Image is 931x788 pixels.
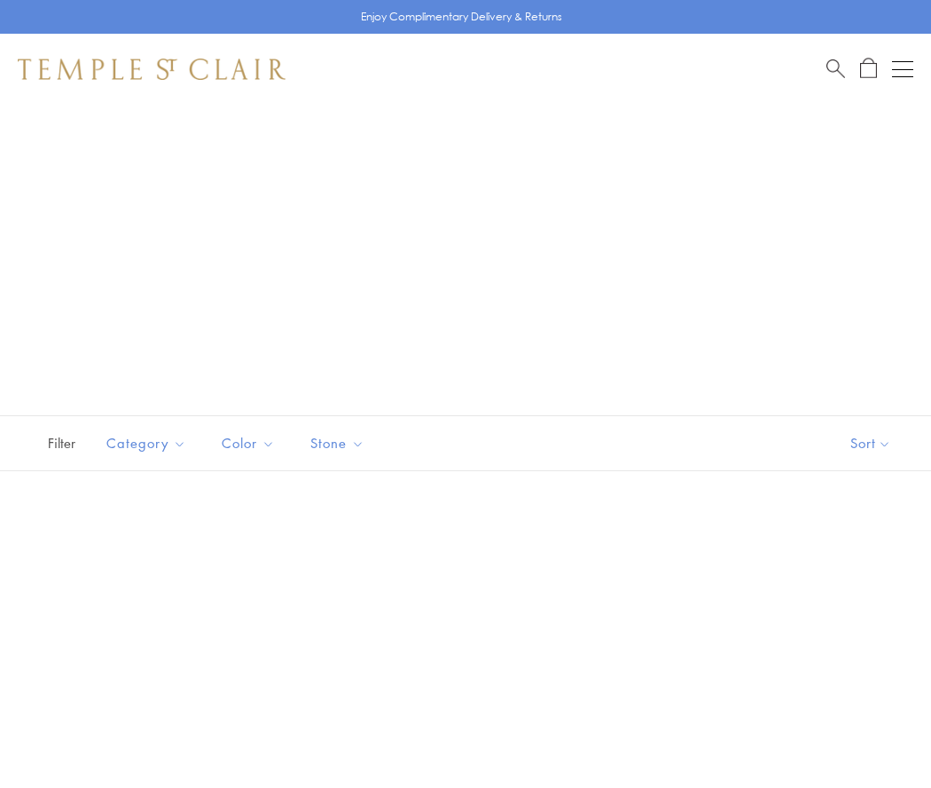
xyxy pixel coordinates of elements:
[18,59,286,80] img: Temple St. Clair
[860,58,877,80] a: Open Shopping Bag
[93,423,199,463] button: Category
[208,423,288,463] button: Color
[297,423,378,463] button: Stone
[892,59,913,80] button: Open navigation
[213,432,288,454] span: Color
[98,432,199,454] span: Category
[301,432,378,454] span: Stone
[810,416,931,470] button: Show sort by
[826,58,845,80] a: Search
[361,8,562,26] p: Enjoy Complimentary Delivery & Returns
